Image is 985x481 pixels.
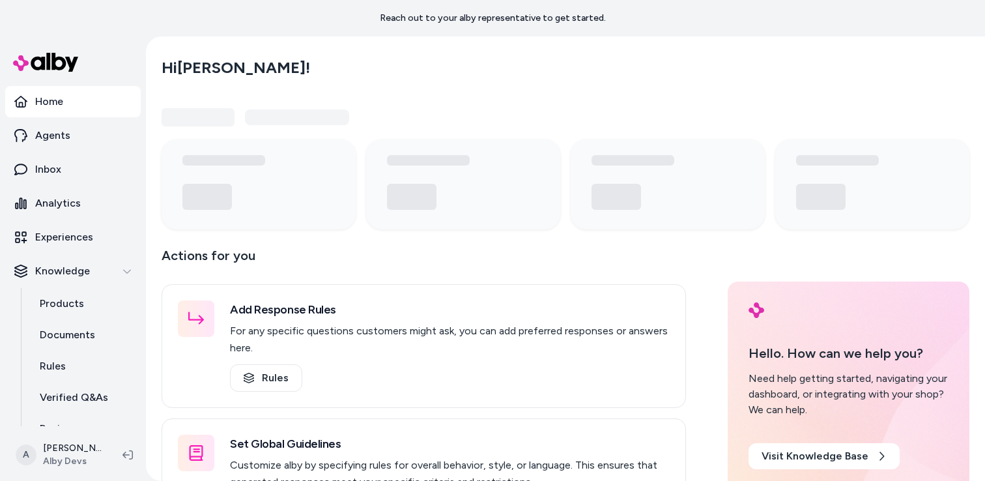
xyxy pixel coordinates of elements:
[35,263,90,279] p: Knowledge
[230,323,670,357] p: For any specific questions customers might ask, you can add preferred responses or answers here.
[8,434,112,476] button: A[PERSON_NAME]Alby Devs
[40,390,108,405] p: Verified Q&As
[749,343,949,363] p: Hello. How can we help you?
[40,327,95,343] p: Documents
[5,255,141,287] button: Knowledge
[749,371,949,418] div: Need help getting started, navigating your dashboard, or integrating with your shop? We can help.
[40,296,84,312] p: Products
[230,435,670,453] h3: Set Global Guidelines
[749,302,764,318] img: alby Logo
[35,162,61,177] p: Inbox
[5,154,141,185] a: Inbox
[35,94,63,109] p: Home
[749,443,900,469] a: Visit Knowledge Base
[35,128,70,143] p: Agents
[162,245,686,276] p: Actions for you
[40,358,66,374] p: Rules
[230,364,302,392] a: Rules
[35,196,81,211] p: Analytics
[16,445,36,465] span: A
[230,300,670,319] h3: Add Response Rules
[5,120,141,151] a: Agents
[27,413,141,445] a: Reviews
[43,455,102,468] span: Alby Devs
[380,12,606,25] p: Reach out to your alby representative to get started.
[5,188,141,219] a: Analytics
[35,229,93,245] p: Experiences
[27,351,141,382] a: Rules
[13,53,78,72] img: alby Logo
[5,86,141,117] a: Home
[40,421,79,437] p: Reviews
[43,442,102,455] p: [PERSON_NAME]
[5,222,141,253] a: Experiences
[27,288,141,319] a: Products
[162,58,310,78] h2: Hi [PERSON_NAME] !
[27,382,141,413] a: Verified Q&As
[27,319,141,351] a: Documents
